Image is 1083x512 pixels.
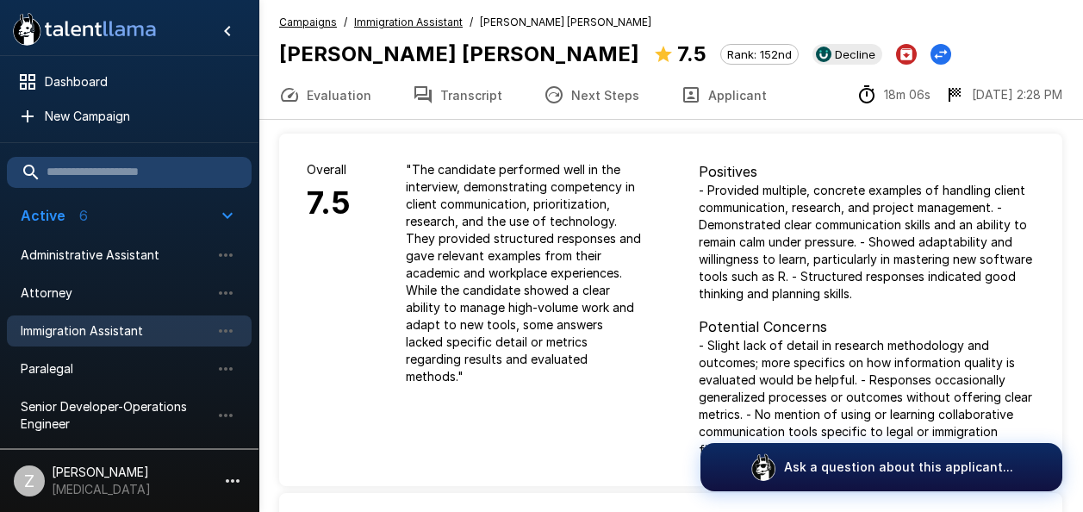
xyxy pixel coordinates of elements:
img: logo_glasses@2x.png [750,453,777,481]
h6: 7.5 [307,178,351,228]
u: Immigration Assistant [354,16,463,28]
p: Potential Concerns [699,316,1036,337]
span: Rank: 152nd [721,47,798,61]
button: Transcript [392,71,523,119]
u: Campaigns [279,16,337,28]
button: Evaluation [258,71,392,119]
button: Next Steps [523,71,660,119]
p: 18m 06s [884,86,931,103]
span: / [344,14,347,31]
div: The date and time when the interview was completed [944,84,1062,105]
div: The time between starting and completing the interview [856,84,931,105]
b: [PERSON_NAME] [PERSON_NAME] [279,41,639,66]
button: Change Stage [931,44,951,65]
img: ukg_logo.jpeg [816,47,831,62]
button: Archive Applicant [896,44,917,65]
p: [DATE] 2:28 PM [972,86,1062,103]
button: Applicant [660,71,787,119]
button: Ask a question about this applicant... [700,443,1062,491]
span: / [470,14,473,31]
p: Overall [307,161,351,178]
p: - Provided multiple, concrete examples of handling client communication, research, and project ma... [699,182,1036,303]
p: Positives [699,161,1036,182]
p: - Slight lack of detail in research methodology and outcomes; more specifics on how information q... [699,337,1036,458]
b: 7.5 [677,41,706,66]
div: View profile in UKG [812,44,882,65]
span: Decline [828,47,882,61]
p: " The candidate performed well in the interview, demonstrating competency in client communication... [406,161,644,385]
span: [PERSON_NAME] [PERSON_NAME] [480,14,651,31]
p: Ask a question about this applicant... [784,459,1013,476]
